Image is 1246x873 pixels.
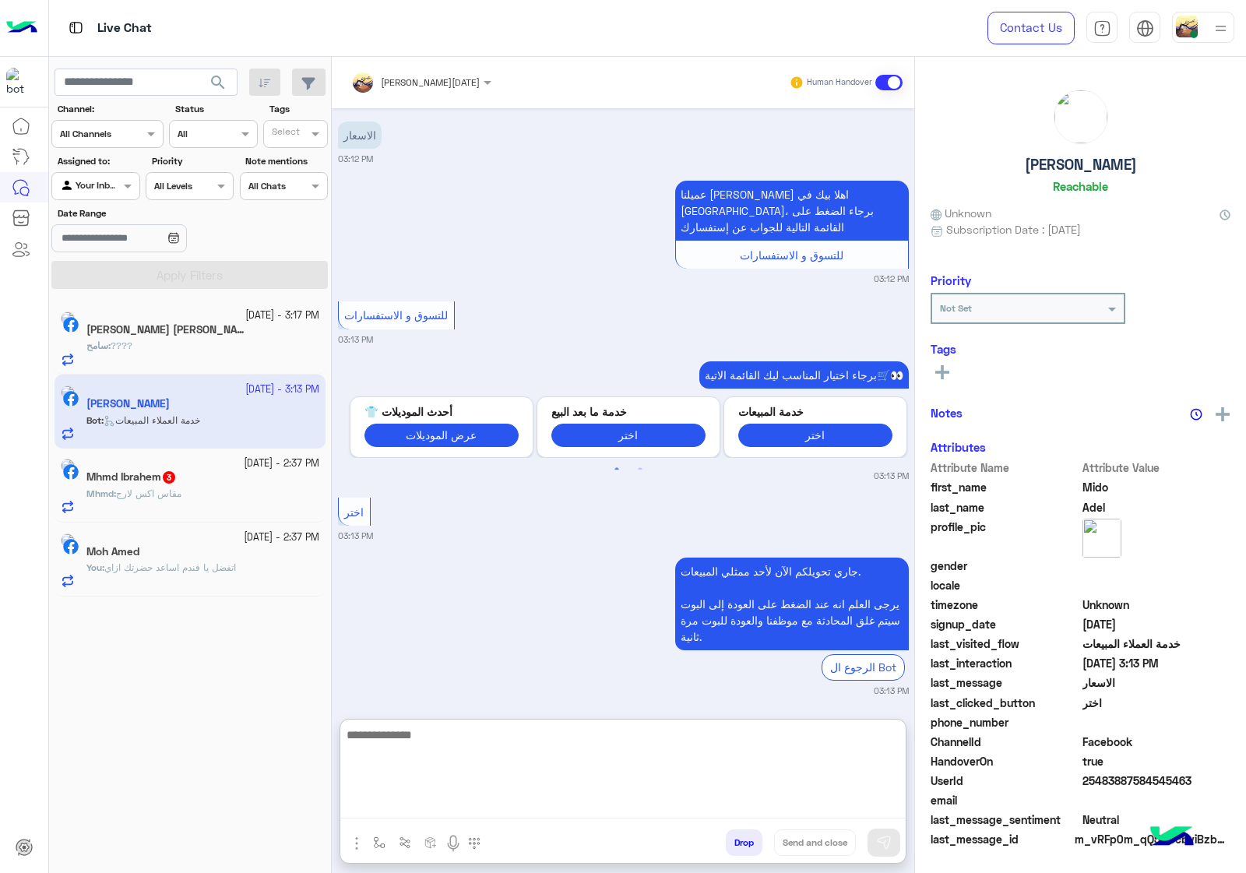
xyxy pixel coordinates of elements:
span: last_interaction [931,655,1079,671]
span: last_visited_flow [931,635,1079,652]
p: 29/9/2025, 3:12 PM [675,181,909,241]
img: picture [1054,90,1107,143]
img: send message [876,835,892,850]
span: gender [931,558,1079,574]
span: 2025-09-29T12:12:54.795Z [1082,616,1231,632]
span: Attribute Value [1082,459,1231,476]
span: 0 [1082,734,1231,750]
small: [DATE] - 3:17 PM [245,308,319,323]
img: 713415422032625 [6,68,34,96]
p: 29/9/2025, 3:12 PM [338,121,382,149]
button: 1 of 2 [609,462,625,477]
span: للتسوق و الاستفسارات [740,248,843,262]
label: Priority [152,154,232,168]
small: Human Handover [807,76,872,89]
span: خدمة العملاء المبيعات [1082,635,1231,652]
span: 25483887584545463 [1082,773,1231,789]
span: email [931,792,1079,808]
img: make a call [468,837,480,850]
h5: سامح عادل ابراهيم جرجس [86,323,249,336]
label: Channel: [58,102,162,116]
span: last_clicked_button [931,695,1079,711]
h6: Priority [931,273,971,287]
h5: Mhmd Ibrahem [86,470,177,484]
span: Subscription Date : [DATE] [946,221,1081,238]
span: m_vRFp0m_qQ5wccbviBzbbruDeHwtK8BwOMn3O-u9hd13p4FqeA9zJtIew0TIx7Vtx3gB1ERGS0kqjrz09cAAYkQ [1075,831,1230,847]
div: الرجوع ال Bot [822,654,905,680]
button: search [199,69,238,102]
span: You [86,561,102,573]
p: خدمة ما بعد البيع [551,403,706,420]
span: Attribute Name [931,459,1079,476]
img: notes [1190,408,1202,421]
button: 2 of 2 [632,462,648,477]
b: : [86,561,104,573]
img: send attachment [347,834,366,853]
span: [PERSON_NAME][DATE] [381,76,480,88]
button: select flow [367,829,392,855]
span: last_name [931,499,1079,516]
small: 03:12 PM [874,273,909,285]
img: picture [61,533,75,547]
span: locale [931,577,1079,593]
span: اختر [344,505,364,519]
img: add [1216,407,1230,421]
small: 03:13 PM [338,333,373,346]
small: 03:13 PM [338,530,373,542]
img: userImage [1176,16,1198,37]
span: signup_date [931,616,1079,632]
button: Trigger scenario [392,829,418,855]
span: Mido [1082,479,1231,495]
span: اختر [1082,695,1231,711]
span: 3 [163,471,175,484]
img: create order [424,836,437,849]
p: 29/9/2025, 3:13 PM [675,558,909,650]
img: hulul-logo.png [1145,811,1199,865]
p: خدمة المبيعات [738,403,892,420]
small: [DATE] - 2:37 PM [244,530,319,545]
span: Mhmd [86,488,114,499]
a: Contact Us [987,12,1075,44]
h6: Reachable [1053,179,1108,193]
img: picture [61,312,75,326]
label: Status [175,102,255,116]
span: phone_number [931,714,1079,730]
img: Trigger scenario [399,836,411,849]
b: : [86,488,116,499]
span: last_message_sentiment [931,811,1079,828]
span: UserId [931,773,1079,789]
h6: Tags [931,342,1230,356]
img: send voice note [444,834,463,853]
h5: [PERSON_NAME] [1025,156,1137,174]
label: Note mentions [245,154,326,168]
img: profile [1211,19,1230,38]
p: Live Chat [97,18,152,39]
button: اختر [738,424,892,446]
img: tab [1093,19,1111,37]
span: search [209,73,227,92]
span: HandoverOn [931,753,1079,769]
span: سامح [86,340,108,351]
label: Assigned to: [58,154,138,168]
h6: Attributes [931,440,986,454]
span: 0 [1082,811,1231,828]
span: الاسعار [1082,674,1231,691]
span: Adel [1082,499,1231,516]
span: null [1082,792,1231,808]
span: ChannelId [931,734,1079,750]
img: tab [1136,19,1154,37]
button: Apply Filters [51,261,328,289]
small: 03:13 PM [874,685,909,697]
small: 03:12 PM [338,153,373,165]
p: 29/9/2025, 3:13 PM [699,361,909,389]
a: tab [1086,12,1118,44]
span: للتسوق و الاستفسارات [344,308,448,322]
label: Tags [269,102,326,116]
img: Facebook [63,317,79,333]
button: اختر [551,424,706,446]
h6: Notes [931,406,963,420]
h5: Moh Amed [86,545,139,558]
span: null [1082,714,1231,730]
span: last_message [931,674,1079,691]
div: Select [269,125,300,143]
